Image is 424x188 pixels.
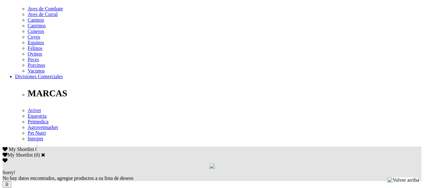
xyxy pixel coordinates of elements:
a: Caninos [28,17,44,23]
a: Vacunos [28,68,45,73]
span: Sorry! [3,170,15,175]
a: Porcinos [28,62,45,68]
a: Aves de Combate [28,6,63,11]
a: Cuyes [28,34,40,40]
a: Avivet [28,108,41,113]
a: Felinos [28,46,42,51]
a: Caprinos [28,23,46,28]
button: ☰ [3,181,11,188]
a: Petmedica [28,119,49,124]
a: Aves de Corral [28,12,58,17]
p: MARCAS [28,88,421,99]
a: Peces [28,57,39,62]
a: Equestria [28,113,46,119]
a: Equinos [28,40,44,45]
img: Volver arriba [388,177,419,183]
a: Conejos [28,29,44,34]
a: Divisiones Comerciales [15,74,63,79]
div: No hay datos encontrados, agregue productos a su lista de deseos [3,170,421,181]
label: My Shortlist [3,152,33,158]
img: loading.gif [210,164,215,169]
iframe: Brevo live chat [3,120,108,185]
a: Ovinos [28,51,42,56]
